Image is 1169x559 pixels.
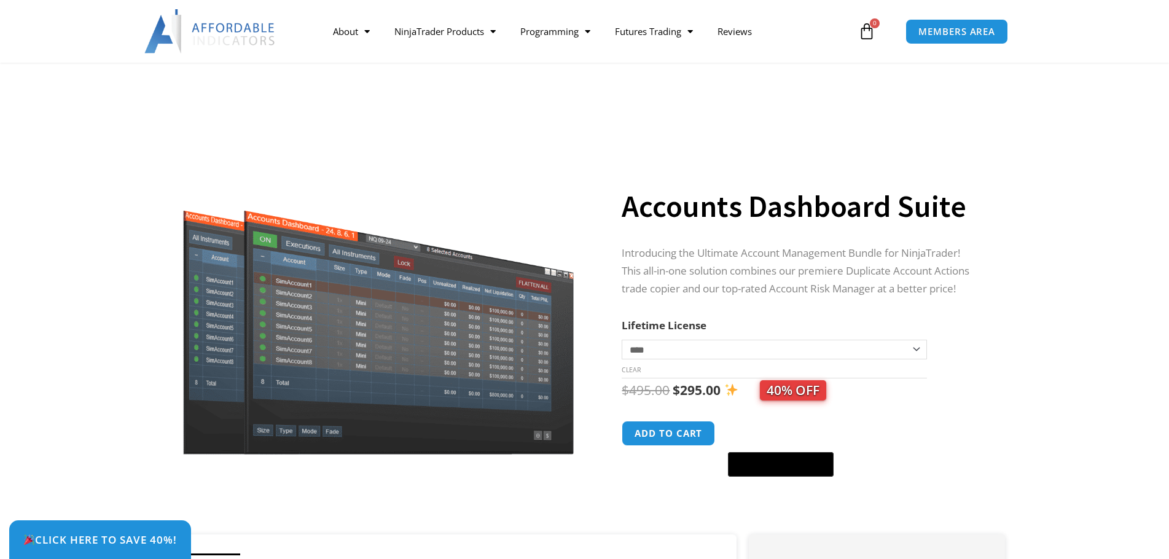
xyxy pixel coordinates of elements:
span: MEMBERS AREA [918,27,995,36]
img: LogoAI | Affordable Indicators – NinjaTrader [144,9,276,53]
a: NinjaTrader Products [382,17,508,45]
img: 🎉 [24,534,34,545]
span: 0 [870,18,880,28]
a: MEMBERS AREA [905,19,1008,44]
a: 0 [840,14,894,49]
nav: Menu [321,17,855,45]
a: Reviews [705,17,764,45]
span: Click Here to save 40%! [23,534,177,545]
a: About [321,17,382,45]
a: Programming [508,17,603,45]
a: Futures Trading [603,17,705,45]
a: 🎉Click Here to save 40%! [9,520,191,559]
